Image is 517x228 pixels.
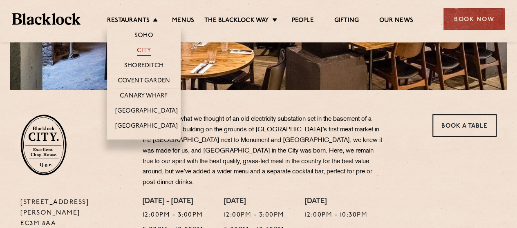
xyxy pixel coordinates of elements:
[143,197,204,206] h4: [DATE] - [DATE]
[107,17,150,26] a: Restaurants
[118,77,170,86] a: Covent Garden
[115,107,178,116] a: [GEOGRAPHIC_DATA]
[443,8,505,30] div: Book Now
[204,17,269,26] a: The Blacklock Way
[291,17,313,26] a: People
[20,114,67,175] img: City-stamp-default.svg
[120,92,168,101] a: Canary Wharf
[305,210,368,221] p: 12:00pm - 10:30pm
[379,17,413,26] a: Our News
[334,17,359,26] a: Gifting
[12,13,81,24] img: BL_Textured_Logo-footer-cropped.svg
[172,17,194,26] a: Menus
[143,114,384,188] p: When asked what we thought of an old electricity substation set in the basement of a Grade II lis...
[305,197,368,206] h4: [DATE]
[137,47,151,56] a: City
[115,122,178,131] a: [GEOGRAPHIC_DATA]
[224,197,284,206] h4: [DATE]
[124,62,163,71] a: Shoreditch
[224,210,284,221] p: 12:00pm - 3:00pm
[432,114,497,137] a: Book a Table
[134,32,153,41] a: Soho
[143,210,204,221] p: 12:00pm - 3:00pm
